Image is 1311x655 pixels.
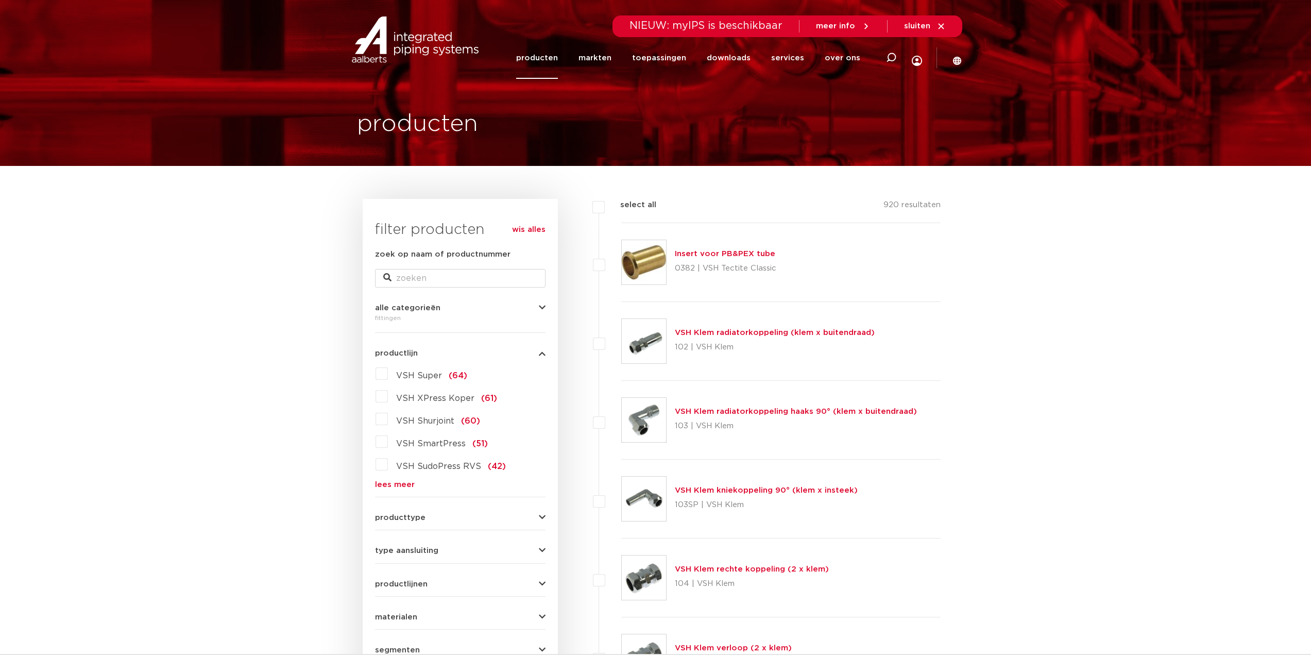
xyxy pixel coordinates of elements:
span: VSH SudoPress RVS [396,462,481,471]
p: 103SP | VSH Klem [675,497,858,513]
a: lees meer [375,481,546,489]
input: zoeken [375,269,546,288]
span: (64) [449,372,467,380]
span: (60) [461,417,480,425]
span: VSH Super [396,372,442,380]
span: alle categorieën [375,304,440,312]
button: alle categorieën [375,304,546,312]
span: (51) [472,440,488,448]
span: meer info [816,22,855,30]
p: 0382 | VSH Tectite Classic [675,260,776,277]
button: type aansluiting [375,547,546,555]
span: producttype [375,514,425,522]
span: (42) [488,462,506,471]
a: Insert voor PB&PEX tube [675,250,775,258]
a: sluiten [904,22,946,31]
p: 104 | VSH Klem [675,576,829,592]
h1: producten [357,108,478,141]
a: services [771,37,804,79]
span: materialen [375,613,417,621]
span: (61) [481,394,497,402]
label: zoek op naam of productnummer [375,248,510,261]
a: downloads [707,37,751,79]
a: VSH Klem rechte koppeling (2 x klem) [675,565,829,573]
label: select all [605,199,656,211]
button: segmenten [375,646,546,654]
span: productlijn [375,349,418,357]
span: type aansluiting [375,547,438,555]
button: productlijn [375,349,546,357]
span: sluiten [904,22,930,30]
a: producten [516,37,558,79]
p: 102 | VSH Klem [675,339,875,356]
a: meer info [816,22,871,31]
img: Thumbnail for VSH Klem radiatorkoppeling haaks 90° (klem x buitendraad) [622,398,666,442]
a: wis alles [512,224,546,236]
span: productlijnen [375,580,428,588]
a: VSH Klem radiatorkoppeling haaks 90° (klem x buitendraad) [675,408,917,415]
button: producttype [375,514,546,522]
a: VSH Klem verloop (2 x klem) [675,644,792,652]
nav: Menu [516,37,860,79]
a: VSH Klem kniekoppeling 90° (klem x insteek) [675,486,858,494]
button: materialen [375,613,546,621]
div: fittingen [375,312,546,324]
button: productlijnen [375,580,546,588]
p: 920 resultaten [883,199,941,215]
h3: filter producten [375,220,546,240]
span: VSH Shurjoint [396,417,454,425]
p: 103 | VSH Klem [675,418,917,434]
span: VSH SmartPress [396,440,466,448]
span: segmenten [375,646,420,654]
a: markten [578,37,611,79]
a: toepassingen [632,37,686,79]
img: Thumbnail for Insert voor PB&PEX tube [622,240,666,284]
a: VSH Klem radiatorkoppeling (klem x buitendraad) [675,329,875,337]
img: Thumbnail for VSH Klem kniekoppeling 90° (klem x insteek) [622,477,666,521]
a: over ons [825,37,860,79]
img: Thumbnail for VSH Klem rechte koppeling (2 x klem) [622,556,666,600]
img: Thumbnail for VSH Klem radiatorkoppeling (klem x buitendraad) [622,319,666,363]
div: my IPS [912,34,922,82]
span: VSH XPress Koper [396,394,474,402]
span: NIEUW: myIPS is beschikbaar [629,21,782,31]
